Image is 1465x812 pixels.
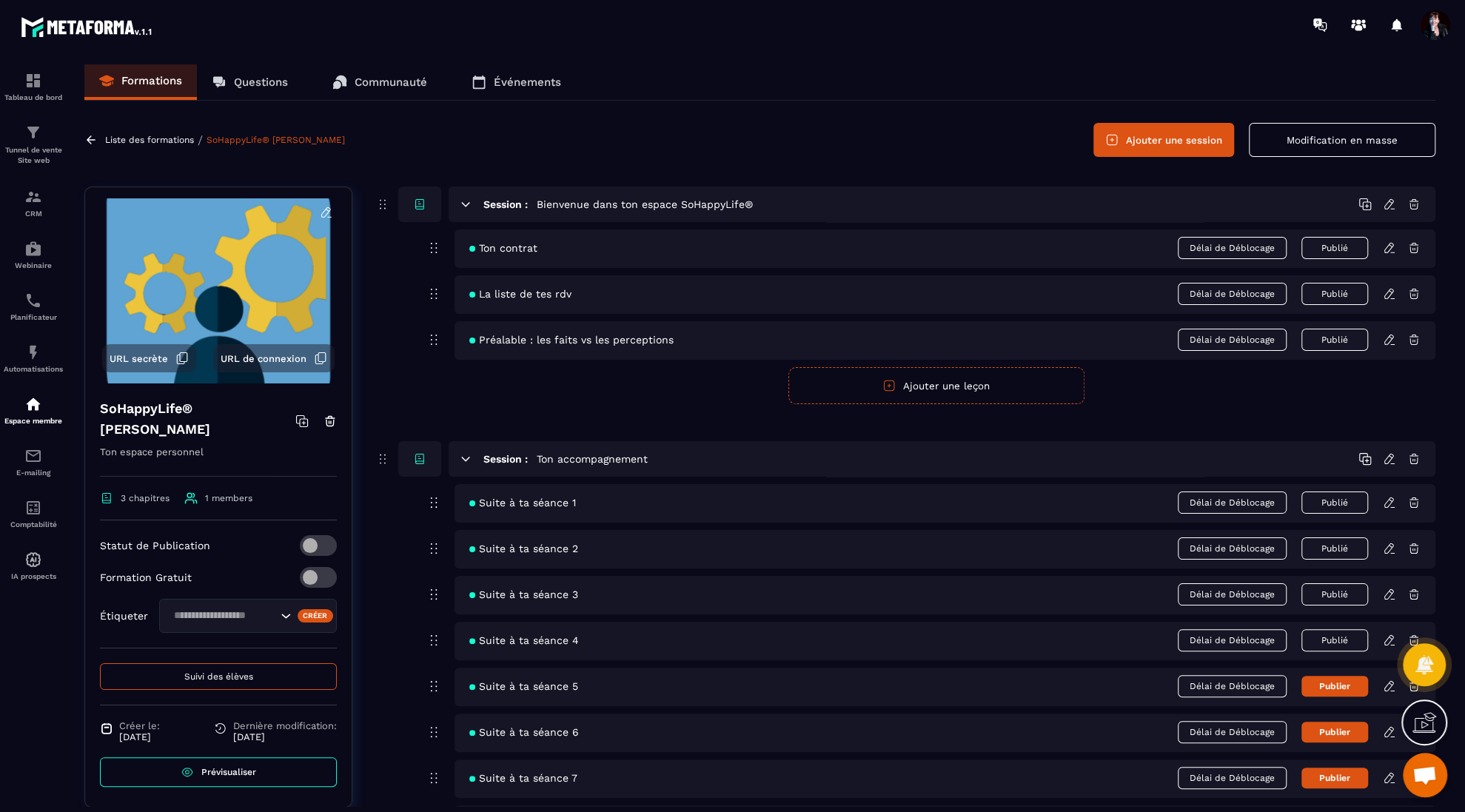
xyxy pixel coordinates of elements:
[1249,123,1435,157] button: Modification en masse
[483,453,528,465] h6: Session :
[788,367,1084,404] button: Ajouter une leçon
[121,74,182,87] p: Formations
[1301,491,1368,514] button: Publié
[207,135,345,145] a: SoHappyLife® [PERSON_NAME]
[100,540,210,551] p: Statut de Publication
[1178,537,1287,560] span: Délai de Déblocage
[4,436,63,488] a: emailemailE-mailing
[1178,721,1287,743] span: Délai de Déblocage
[298,609,334,623] div: Créer
[1178,283,1287,305] span: Délai de Déblocage
[1301,629,1368,651] button: Publié
[469,588,578,600] span: Suite à ta séance 3
[24,395,42,413] img: automations
[4,520,63,529] p: Comptabilité
[4,261,63,269] p: Webinaire
[234,76,288,89] p: Questions
[1403,753,1447,797] div: Ouvrir le chat
[1301,768,1368,788] button: Publier
[1301,537,1368,560] button: Publié
[1178,583,1287,605] span: Délai de Déblocage
[119,731,160,742] p: [DATE]
[4,572,63,580] p: IA prospects
[4,313,63,321] p: Planificateur
[233,720,337,731] span: Dernière modification:
[469,680,578,692] span: Suite à ta séance 5
[318,64,442,100] a: Communauté
[4,229,63,281] a: automationsautomationsWebinaire
[1301,722,1368,742] button: Publier
[84,64,197,100] a: Formations
[537,452,648,466] h5: Ton accompagnement
[169,608,277,624] input: Search for option
[21,13,154,40] img: logo
[100,663,337,690] button: Suivi des élèves
[469,772,577,784] span: Suite à ta séance 7
[233,731,337,742] p: [DATE]
[4,488,63,540] a: accountantaccountantComptabilité
[221,353,306,364] span: URL de connexion
[4,177,63,229] a: formationformationCRM
[1178,237,1287,259] span: Délai de Déblocage
[198,133,203,147] span: /
[4,113,63,177] a: formationformationTunnel de vente Site web
[100,571,192,583] p: Formation Gratuit
[24,499,42,517] img: accountant
[4,61,63,113] a: formationformationTableau de bord
[100,398,295,440] h4: SoHappyLife® [PERSON_NAME]
[24,551,42,568] img: automations
[469,726,579,738] span: Suite à ta séance 6
[100,757,337,787] a: Prévisualiser
[4,469,63,477] p: E-mailing
[205,493,252,503] span: 1 members
[24,447,42,465] img: email
[4,93,63,101] p: Tableau de bord
[4,145,63,166] p: Tunnel de vente Site web
[355,76,427,89] p: Communauté
[1178,629,1287,651] span: Délai de Déblocage
[469,288,571,300] span: La liste de tes rdv
[469,334,674,346] span: Préalable : les faits vs les perceptions
[1301,676,1368,697] button: Publier
[457,64,576,100] a: Événements
[24,72,42,90] img: formation
[105,135,194,145] a: Liste des formations
[1301,283,1368,305] button: Publié
[4,209,63,218] p: CRM
[537,197,753,212] h5: Bienvenue dans ton espace SoHappyLife®
[184,671,253,682] span: Suivi des élèves
[24,292,42,309] img: scheduler
[96,198,341,383] img: background
[24,188,42,206] img: formation
[100,610,148,622] p: Étiqueter
[110,353,168,364] span: URL secrète
[1301,237,1368,259] button: Publié
[483,198,528,210] h6: Session :
[24,240,42,258] img: automations
[469,543,578,554] span: Suite à ta séance 2
[121,493,170,503] span: 3 chapitres
[1093,123,1234,157] button: Ajouter une session
[197,64,303,100] a: Questions
[24,124,42,141] img: formation
[4,417,63,425] p: Espace membre
[494,76,561,89] p: Événements
[4,332,63,384] a: automationsautomationsAutomatisations
[469,634,579,646] span: Suite à ta séance 4
[1178,491,1287,514] span: Délai de Déblocage
[469,497,576,509] span: Suite à ta séance 1
[1178,767,1287,789] span: Délai de Déblocage
[1178,675,1287,697] span: Délai de Déblocage
[213,344,335,372] button: URL de connexion
[1178,329,1287,351] span: Délai de Déblocage
[469,242,537,254] span: Ton contrat
[1301,583,1368,605] button: Publié
[119,720,160,731] span: Créer le:
[4,365,63,373] p: Automatisations
[1301,329,1368,351] button: Publié
[100,443,337,477] p: Ton espace personnel
[201,767,256,777] span: Prévisualiser
[4,384,63,436] a: automationsautomationsEspace membre
[102,344,196,372] button: URL secrète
